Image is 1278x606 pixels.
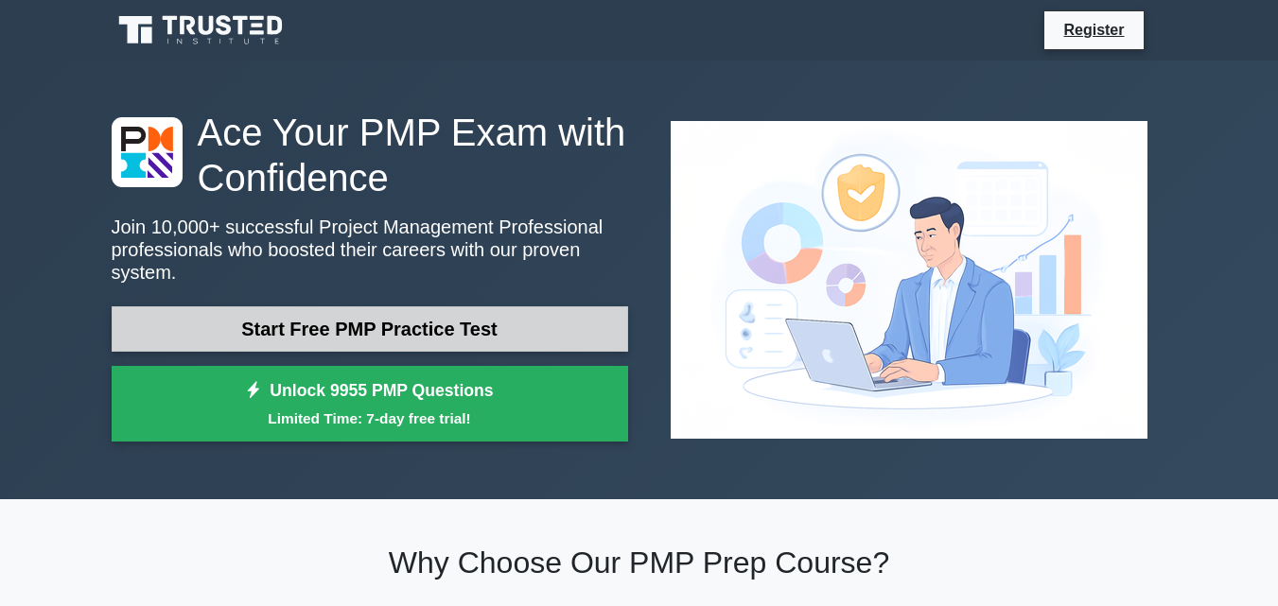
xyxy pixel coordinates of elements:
h1: Ace Your PMP Exam with Confidence [112,110,628,200]
a: Register [1052,18,1135,42]
a: Unlock 9955 PMP QuestionsLimited Time: 7-day free trial! [112,366,628,442]
small: Limited Time: 7-day free trial! [135,407,604,429]
p: Join 10,000+ successful Project Management Professional professionals who boosted their careers w... [112,216,628,284]
a: Start Free PMP Practice Test [112,306,628,352]
h2: Why Choose Our PMP Prep Course? [112,545,1167,580]
img: Project Management Professional Preview [656,106,1163,454]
